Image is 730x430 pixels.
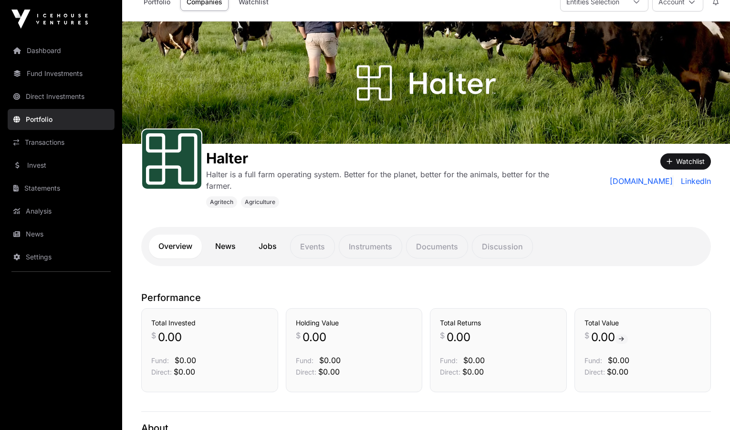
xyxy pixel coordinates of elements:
[660,153,711,170] button: Watchlist
[319,355,341,365] span: $0.00
[158,330,182,345] span: 0.00
[206,235,245,258] a: News
[302,330,326,345] span: 0.00
[8,178,115,199] a: Statements
[406,235,468,258] p: Documents
[141,291,711,304] p: Performance
[296,356,313,365] span: Fund:
[8,224,115,245] a: News
[245,198,275,206] span: Agriculture
[296,330,301,341] span: $
[472,235,533,258] p: Discussion
[463,355,485,365] span: $0.00
[339,235,402,258] p: Instruments
[440,368,460,376] span: Direct:
[290,235,335,258] p: Events
[206,169,569,192] p: Halter is a full farm operating system. Better for the planet, better for the animals, better for...
[8,155,115,176] a: Invest
[151,356,169,365] span: Fund:
[206,150,569,167] h1: Halter
[584,330,589,341] span: $
[462,367,484,376] span: $0.00
[440,330,445,341] span: $
[146,133,198,185] img: Halter-Favicon.svg
[122,21,730,144] img: Halter
[440,318,557,328] h3: Total Returns
[608,355,629,365] span: $0.00
[151,318,268,328] h3: Total Invested
[682,384,730,430] iframe: Chat Widget
[296,368,316,376] span: Direct:
[11,10,88,29] img: Icehouse Ventures Logo
[151,368,172,376] span: Direct:
[8,247,115,268] a: Settings
[149,235,202,258] a: Overview
[677,175,711,187] a: LinkedIn
[210,198,233,206] span: Agritech
[440,356,458,365] span: Fund:
[8,132,115,153] a: Transactions
[8,40,115,61] a: Dashboard
[151,330,156,341] span: $
[584,318,701,328] h3: Total Value
[584,368,605,376] span: Direct:
[8,86,115,107] a: Direct Investments
[607,367,628,376] span: $0.00
[584,356,602,365] span: Fund:
[318,367,340,376] span: $0.00
[249,235,286,258] a: Jobs
[296,318,413,328] h3: Holding Value
[8,201,115,222] a: Analysis
[447,330,470,345] span: 0.00
[8,109,115,130] a: Portfolio
[149,235,703,258] nav: Tabs
[591,330,628,345] span: 0.00
[8,63,115,84] a: Fund Investments
[610,175,673,187] a: [DOMAIN_NAME]
[174,367,195,376] span: $0.00
[175,355,196,365] span: $0.00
